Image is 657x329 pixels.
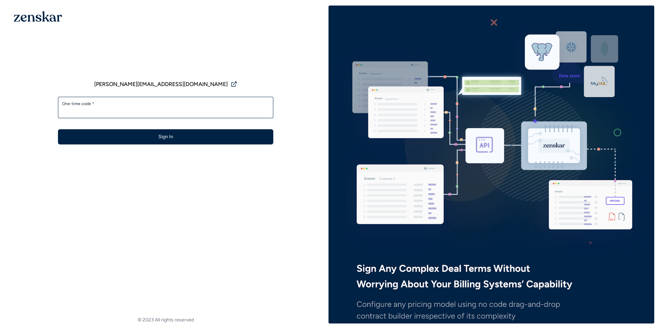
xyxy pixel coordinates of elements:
[3,317,328,323] footer: © 2023 All rights reserved
[14,11,62,22] img: 1OGAJ2xQqyY4LXKgY66KYq0eOWRCkrZdAb3gUhuVAqdWPZE9SRJmCz+oDMSn4zDLXe31Ii730ItAGKgCKgCCgCikA4Av8PJUP...
[62,101,269,106] label: One-time code *
[58,129,273,144] button: Sign In
[94,80,228,88] span: [PERSON_NAME][EMAIL_ADDRESS][DOMAIN_NAME]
